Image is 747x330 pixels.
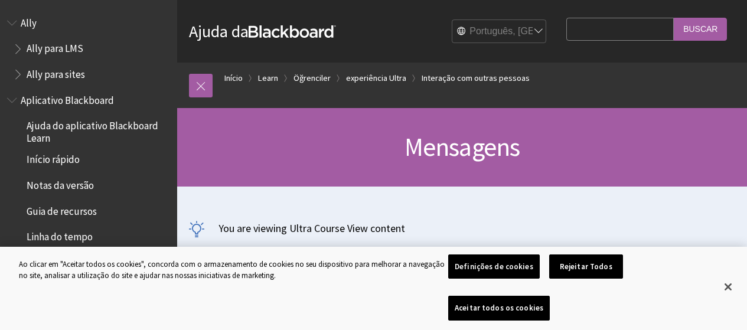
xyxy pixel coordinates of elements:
button: Fechar [715,274,741,300]
span: Mensagens [405,130,520,163]
span: Guia de recursos [27,201,97,217]
p: You are viewing Ultra Course View content [189,221,735,236]
span: Ally para sites [27,64,85,80]
div: Ao clicar em "Aceitar todos os cookies", concorda com o armazenamento de cookies no seu dispositi... [19,259,448,282]
button: Rejeitar Todos [549,254,623,279]
span: Aplicativo Blackboard [21,90,114,106]
span: Linha do tempo [27,227,93,243]
span: Início rápido [27,150,80,166]
span: Notas da versão [27,175,94,191]
button: Definições de cookies [448,254,540,279]
input: Buscar [674,18,727,41]
nav: Book outline for Anthology Ally Help [7,13,170,84]
span: Ajuda do aplicativo Blackboard Learn [27,116,169,144]
span: Ally [21,13,37,29]
a: Öğrenciler [293,71,331,86]
button: Aceitar todos os cookies [448,296,550,321]
a: Learn [258,71,278,86]
a: experiência Ultra [346,71,406,86]
select: Site Language Selector [452,20,547,44]
a: Início [224,71,243,86]
a: Go to Original Course View page. [189,246,300,256]
span: Ally para LMS [27,39,83,55]
a: Ajuda daBlackboard [189,21,336,42]
a: Interação com outras pessoas [422,71,530,86]
strong: Blackboard [249,25,336,38]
